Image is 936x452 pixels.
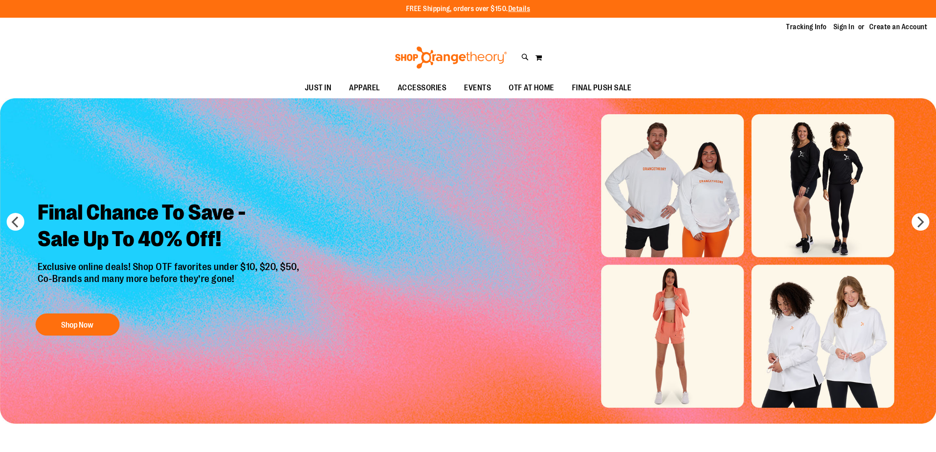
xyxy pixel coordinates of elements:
span: EVENTS [464,78,491,98]
img: Shop Orangetheory [394,46,508,69]
p: FREE Shipping, orders over $150. [406,4,530,14]
button: Shop Now [35,313,119,336]
a: Final Chance To Save -Sale Up To 40% Off! Exclusive online deals! Shop OTF favorites under $10, $... [31,193,308,340]
p: Exclusive online deals! Shop OTF favorites under $10, $20, $50, Co-Brands and many more before th... [31,262,308,305]
span: ACCESSORIES [398,78,447,98]
a: Sign In [833,22,855,32]
a: Create an Account [869,22,928,32]
h2: Final Chance To Save - Sale Up To 40% Off! [31,193,308,262]
span: JUST IN [305,78,332,98]
span: OTF AT HOME [509,78,554,98]
button: prev [7,213,24,231]
a: Tracking Info [786,22,827,32]
span: FINAL PUSH SALE [572,78,632,98]
span: APPAREL [349,78,380,98]
button: next [912,213,929,231]
a: Details [508,5,530,13]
